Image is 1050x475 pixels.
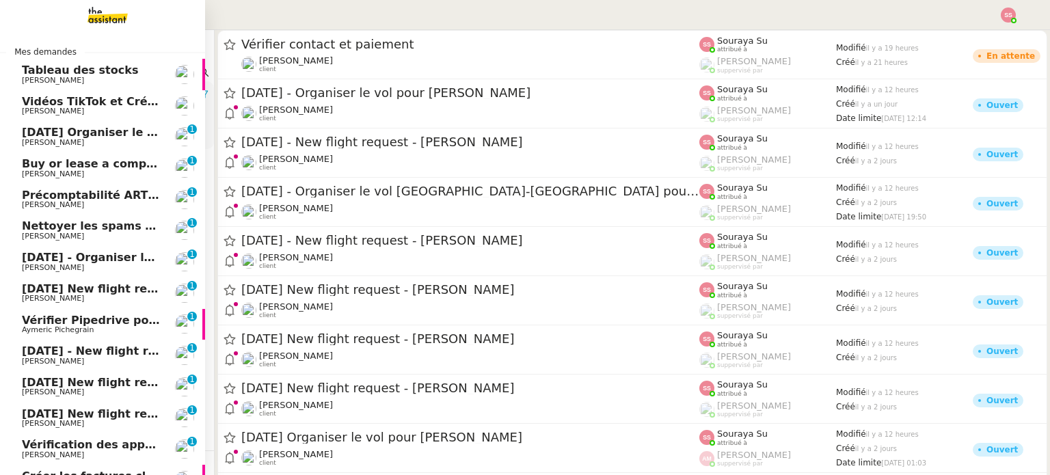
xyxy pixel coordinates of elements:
[881,459,926,467] span: [DATE] 01:03
[259,410,276,418] span: client
[259,312,276,319] span: client
[241,38,699,51] span: Vérifier contact et paiement
[717,439,747,447] span: attribué à
[717,116,763,123] span: suppervisé par
[855,199,897,206] span: il y a 2 jours
[699,184,714,199] img: svg
[699,156,714,171] img: users%2FoFdbodQ3TgNoWt9kP3GXAs5oaCq1%2Favatar%2Fprofile-pic.png
[175,439,194,459] img: users%2FW4OQjB9BRtYK2an7yusO0WsYLsD3%2Favatar%2F28027066-518b-424c-8476-65f2e549ac29
[241,400,699,418] app-user-detailed-label: client
[22,294,84,303] span: [PERSON_NAME]
[717,36,768,46] span: Souraya Su
[986,298,1018,306] div: Ouvert
[189,405,195,418] p: 1
[881,213,926,221] span: [DATE] 19:50
[22,376,296,389] span: [DATE] New flight request - [PERSON_NAME]
[717,429,768,439] span: Souraya Su
[836,240,866,249] span: Modifié
[22,314,267,327] span: Vérifier Pipedrive pour [PERSON_NAME]
[241,55,699,73] app-user-detailed-label: client
[699,401,836,418] app-user-label: suppervisé par
[717,379,768,390] span: Souraya Su
[717,351,791,362] span: [PERSON_NAME]
[699,351,836,369] app-user-label: suppervisé par
[189,375,195,387] p: 1
[855,59,908,66] span: il y a 21 heures
[699,154,836,172] app-user-label: suppervisé par
[717,302,791,312] span: [PERSON_NAME]
[175,377,194,396] img: users%2FC9SBsJ0duuaSgpQFj5LgoEX8n0o2%2Favatar%2Fec9d51b8-9413-4189-adfb-7be4d8c96a3c
[699,303,714,318] img: users%2FoFdbodQ3TgNoWt9kP3GXAs5oaCq1%2Favatar%2Fprofile-pic.png
[836,43,866,53] span: Modifié
[717,232,768,242] span: Souraya Su
[189,281,195,293] p: 1
[986,52,1035,60] div: En attente
[699,135,714,150] img: svg
[22,388,84,396] span: [PERSON_NAME]
[22,344,304,357] span: [DATE] - New flight request - [PERSON_NAME]
[259,66,276,73] span: client
[717,411,763,418] span: suppervisé par
[836,156,855,165] span: Créé
[241,284,699,296] span: [DATE] New flight request - [PERSON_NAME]
[187,375,197,384] nz-badge-sup: 1
[259,115,276,122] span: client
[855,305,897,312] span: il y a 2 jours
[22,357,84,366] span: [PERSON_NAME]
[717,95,747,103] span: attribué à
[241,401,256,416] img: users%2FC9SBsJ0duuaSgpQFj5LgoEX8n0o2%2Favatar%2Fec9d51b8-9413-4189-adfb-7be4d8c96a3c
[717,182,768,193] span: Souraya Su
[699,85,714,100] img: svg
[717,362,763,369] span: suppervisé par
[866,290,919,298] span: il y a 12 heures
[22,76,84,85] span: [PERSON_NAME]
[699,254,714,269] img: users%2FoFdbodQ3TgNoWt9kP3GXAs5oaCq1%2Favatar%2Fprofile-pic.png
[1001,8,1016,23] img: svg
[259,213,276,221] span: client
[717,84,768,94] span: Souraya Su
[189,437,195,449] p: 1
[259,459,276,467] span: client
[187,437,197,446] nz-badge-sup: 1
[855,256,897,263] span: il y a 2 jours
[22,64,138,77] span: Tableau des stocks
[22,438,312,451] span: Vérification des appels sortants - octobre 2025
[717,390,747,398] span: attribué à
[717,292,747,299] span: attribué à
[175,65,194,84] img: users%2FAXgjBsdPtrYuxuZvIJjRexEdqnq2%2Favatar%2F1599931753966.jpeg
[22,169,84,178] span: [PERSON_NAME]
[699,330,836,348] app-user-label: attribué à
[241,204,256,219] img: users%2FC9SBsJ0duuaSgpQFj5LgoEX8n0o2%2Favatar%2Fec9d51b8-9413-4189-adfb-7be4d8c96a3c
[241,252,699,270] app-user-detailed-label: client
[717,67,763,74] span: suppervisé par
[22,450,84,459] span: [PERSON_NAME]
[699,353,714,368] img: users%2FoFdbodQ3TgNoWt9kP3GXAs5oaCq1%2Favatar%2Fprofile-pic.png
[175,190,194,209] img: users%2FSoHiyPZ6lTh48rkksBJmVXB4Fxh1%2Favatar%2F784cdfc3-6442-45b8-8ed3-42f1cc9271a4
[717,165,763,172] span: suppervisé par
[717,133,768,144] span: Souraya Su
[836,444,855,453] span: Créé
[259,55,333,66] span: [PERSON_NAME]
[836,85,866,94] span: Modifié
[699,84,836,102] app-user-label: attribué à
[241,234,699,247] span: [DATE] - New flight request - [PERSON_NAME]
[836,198,855,207] span: Créé
[189,124,195,137] p: 1
[866,86,919,94] span: il y a 12 heures
[241,450,256,465] img: users%2FC9SBsJ0duuaSgpQFj5LgoEX8n0o2%2Favatar%2Fec9d51b8-9413-4189-adfb-7be4d8c96a3c
[866,340,919,347] span: il y a 12 heures
[717,330,768,340] span: Souraya Su
[836,183,866,193] span: Modifié
[836,353,855,362] span: Créé
[699,253,836,271] app-user-label: suppervisé par
[699,233,714,248] img: svg
[717,450,791,460] span: [PERSON_NAME]
[717,263,763,271] span: suppervisé par
[187,312,197,321] nz-badge-sup: 1
[241,106,256,121] img: users%2FC9SBsJ0duuaSgpQFj5LgoEX8n0o2%2Favatar%2Fec9d51b8-9413-4189-adfb-7be4d8c96a3c
[241,352,256,367] img: users%2FC9SBsJ0duuaSgpQFj5LgoEX8n0o2%2Favatar%2Fec9d51b8-9413-4189-adfb-7be4d8c96a3c
[189,156,195,168] p: 1
[259,351,333,361] span: [PERSON_NAME]
[836,212,881,221] span: Date limite
[241,351,699,368] app-user-detailed-label: client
